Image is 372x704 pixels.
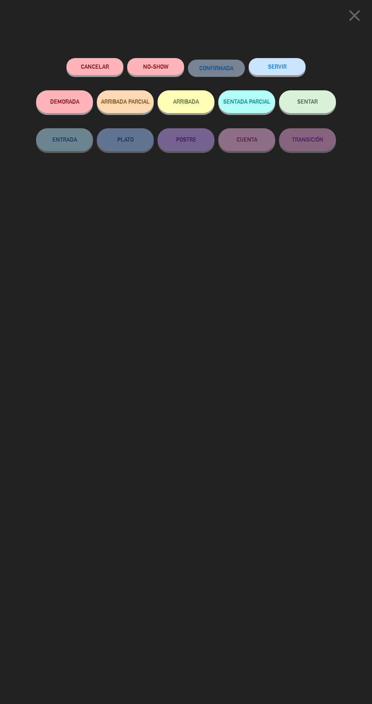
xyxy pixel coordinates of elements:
button: TRANSICIÓN [279,128,336,151]
button: ENTRADA [36,128,93,151]
button: DEMORADA [36,90,93,113]
button: Cancelar [66,58,123,75]
button: PLATO [97,128,154,151]
i: close [345,6,364,25]
button: close [343,6,366,28]
button: SENTADA PARCIAL [218,90,275,113]
span: SENTAR [297,98,318,105]
button: CONFIRMADA [188,60,245,77]
button: SENTAR [279,90,336,113]
button: NO-SHOW [127,58,184,75]
span: ARRIBADA PARCIAL [101,98,150,105]
button: POSTRE [158,128,214,151]
button: CUENTA [218,128,275,151]
button: SERVIR [249,58,306,75]
button: ARRIBADA [158,90,214,113]
button: ARRIBADA PARCIAL [97,90,154,113]
span: CONFIRMADA [199,65,233,71]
